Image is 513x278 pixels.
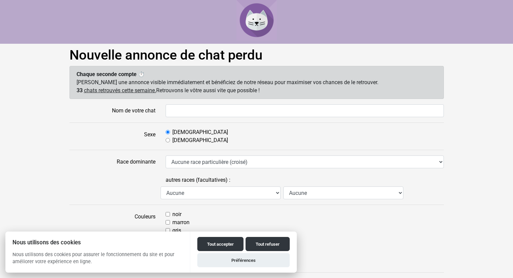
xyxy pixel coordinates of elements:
[172,210,181,218] label: noir
[246,237,290,251] button: Tout refuser
[5,251,190,271] p: Nous utilisons des cookies pour assurer le fonctionnement du site et pour améliorer votre expérie...
[64,104,161,117] label: Nom de votre chat
[166,174,230,186] label: autres races (facultatives) :
[166,130,170,134] input: [DEMOGRAPHIC_DATA]
[64,155,161,168] label: Race dominante
[197,237,244,251] button: Tout accepter
[172,128,228,136] label: [DEMOGRAPHIC_DATA]
[77,71,145,77] strong: Chaque seconde compte ⏱️
[172,136,228,144] label: [DEMOGRAPHIC_DATA]
[172,218,190,227] label: marron
[64,210,161,267] label: Couleurs
[69,66,444,99] div: [PERSON_NAME] une annonce visible immédiatement et bénéficiez de notre réseau pour maximiser vos ...
[166,138,170,142] input: [DEMOGRAPHIC_DATA]
[197,253,290,267] button: Préférences
[172,227,181,235] label: gris
[64,128,161,144] label: Sexe
[5,239,190,246] h2: Nous utilisons des cookies
[84,87,156,94] u: chats retrouvés cette semaine.
[77,87,83,94] span: 33
[69,47,444,63] h1: Nouvelle annonce de chat perdu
